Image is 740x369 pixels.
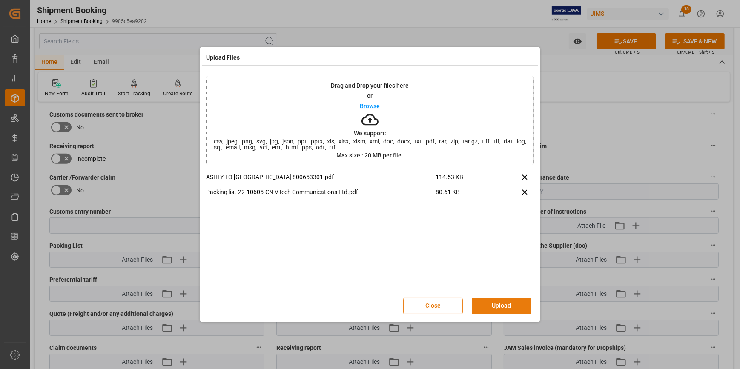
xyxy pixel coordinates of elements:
[206,173,436,182] p: ASHLY TO [GEOGRAPHIC_DATA] 800653301.pdf
[403,298,463,314] button: Close
[354,130,386,136] p: We support:
[206,188,436,197] p: Packing list-22-10605-CN VTech Communications Ltd.pdf
[206,76,534,165] div: Drag and Drop your files hereorBrowseWe support:.csv, .jpeg, .png, .svg, .jpg, .json, .ppt, .pptx...
[207,138,533,150] span: .csv, .jpeg, .png, .svg, .jpg, .json, .ppt, .pptx, .xls, .xlsx, .xlsm, .xml, .doc, .docx, .txt, ....
[436,188,493,203] span: 80.61 KB
[331,83,409,89] p: Drag and Drop your files here
[436,173,493,188] span: 114.53 KB
[360,103,380,109] p: Browse
[206,53,240,62] h4: Upload Files
[367,93,373,99] p: or
[337,152,404,158] p: Max size : 20 MB per file.
[472,298,531,314] button: Upload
